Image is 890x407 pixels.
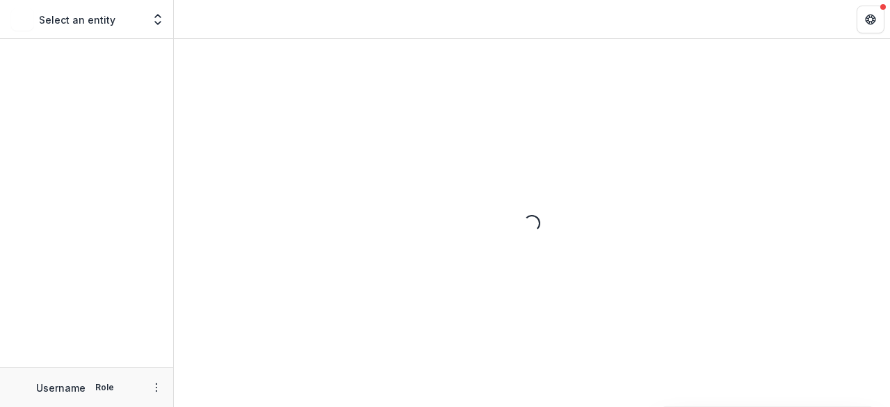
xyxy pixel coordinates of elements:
[91,381,118,394] p: Role
[148,379,165,396] button: More
[39,13,115,27] p: Select an entity
[148,6,168,33] button: Open entity switcher
[857,6,884,33] button: Get Help
[36,381,86,395] p: Username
